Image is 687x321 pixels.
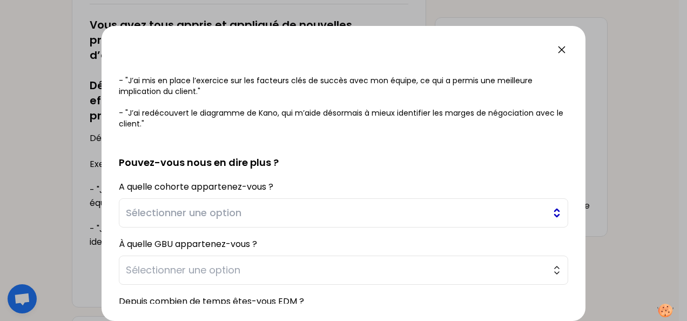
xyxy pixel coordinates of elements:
[126,205,546,220] span: Sélectionner une option
[126,263,546,278] span: Sélectionner une option
[119,256,568,285] button: Sélectionner une option
[119,198,568,228] button: Sélectionner une option
[119,238,257,250] label: À quelle GBU appartenez-vous ?
[119,138,568,170] h2: Pouvez-vous nous en dire plus ?
[119,295,304,307] label: Depuis combien de temps êtes-vous EDM ?
[119,180,273,193] label: A quelle cohorte appartenez-vous ?
[119,32,568,129] p: Décrivez votre expérience en une ou deux phrases. Exemples de réponses : - "J’ai mis en place l’e...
